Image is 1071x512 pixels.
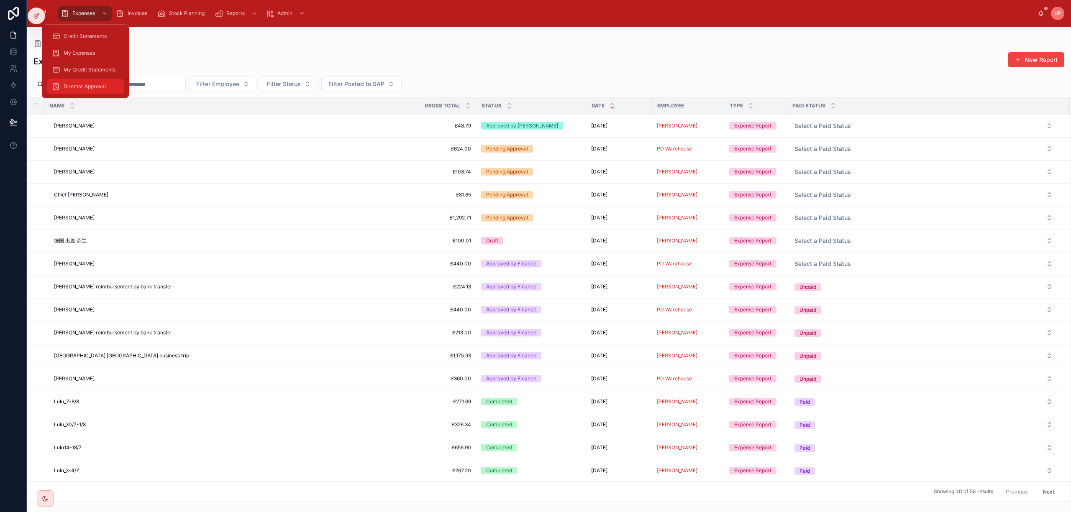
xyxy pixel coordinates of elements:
[787,440,1060,456] a: Select Button
[481,122,581,130] a: Approved by [PERSON_NAME]
[1054,10,1061,17] span: UP
[787,348,1060,364] a: Select Button
[657,260,719,267] a: PD Warehouse
[788,440,1059,455] button: Select Button
[33,39,71,48] a: Expenses
[657,191,697,198] span: [PERSON_NAME]
[591,214,607,221] span: [DATE]
[788,141,1059,156] button: Select Button
[799,283,816,291] div: Unpaid
[734,283,771,290] div: Expense Report
[591,283,647,290] a: [DATE]
[657,191,719,198] a: [PERSON_NAME]
[799,375,816,383] div: Unpaid
[657,306,719,313] a: PD Warehouse
[424,306,471,313] span: £440.00
[591,283,607,290] span: [DATE]
[486,145,528,153] div: Pending Approval
[729,467,782,474] a: Expense Report
[657,122,697,129] a: [PERSON_NAME]
[657,237,719,244] a: [PERSON_NAME]
[934,489,993,495] span: Showing 30 of 56 results
[486,352,536,359] div: Approved by Finance
[788,394,1059,409] button: Select Button
[657,375,692,382] a: PD Warehouse
[788,210,1059,225] button: Select Button
[128,10,147,17] span: Invoices
[591,329,607,336] span: [DATE]
[799,421,810,429] div: Paid
[155,6,210,21] a: Stock Planning
[486,306,536,313] div: Approved by Finance
[591,122,647,129] a: [DATE]
[54,122,414,129] a: [PERSON_NAME]
[54,421,86,428] span: Lulu_30/7-1/8
[787,233,1060,249] a: Select Button
[794,191,851,199] span: Select a Paid Status
[787,141,1060,157] a: Select Button
[657,102,684,109] span: Employee
[64,66,115,73] span: My Credit Statements
[481,214,581,222] a: Pending Approval
[1037,485,1061,498] button: Next
[792,102,825,109] span: Paid Status
[657,168,697,175] span: [PERSON_NAME]
[481,237,581,245] a: Draft
[424,145,471,152] span: £624.00
[657,421,697,428] a: [PERSON_NAME]
[424,237,471,244] a: £100.01
[591,421,607,428] span: [DATE]
[424,283,471,290] span: £224.13
[729,191,782,199] a: Expense Report
[226,10,245,17] span: Reports
[54,191,414,198] a: Chief [PERSON_NAME]
[481,191,581,199] a: Pending Approval
[212,6,261,21] a: Reports
[799,398,810,406] div: Paid
[424,329,471,336] a: £213.00
[47,29,124,44] a: Credit Statements
[64,33,107,40] span: Credit Statements
[591,122,607,129] span: [DATE]
[734,329,771,336] div: Expense Report
[794,214,851,222] span: Select a Paid Status
[54,375,414,382] a: [PERSON_NAME]
[54,214,95,221] span: [PERSON_NAME]
[54,375,95,382] span: [PERSON_NAME]
[481,260,581,267] a: Approved by Finance
[424,398,471,405] a: £271.69
[267,80,301,88] span: Filter Status
[788,371,1059,386] button: Select Button
[72,10,95,17] span: Expenses
[54,329,172,336] span: [PERSON_NAME] reimbursement by bank transfer
[794,237,851,245] span: Select a Paid Status
[657,444,697,451] a: [PERSON_NAME]
[657,467,719,474] a: [PERSON_NAME]
[263,6,309,21] a: Admin
[424,467,471,474] span: £267.20
[799,444,810,452] div: Paid
[591,260,607,267] span: [DATE]
[734,168,771,176] div: Expense Report
[591,375,647,382] a: [DATE]
[799,306,816,314] div: Unpaid
[657,375,719,382] a: PD Warehouse
[729,237,782,245] a: Expense Report
[657,260,692,267] a: PD Warehouse
[591,191,607,198] span: [DATE]
[277,10,292,17] span: Admin
[734,145,771,153] div: Expense Report
[424,168,471,175] span: £103.74
[486,214,528,222] div: Pending Approval
[657,122,719,129] a: [PERSON_NAME]
[482,102,502,109] span: Status
[787,371,1060,387] a: Select Button
[54,145,414,152] a: [PERSON_NAME]
[734,306,771,313] div: Expense Report
[788,164,1059,179] button: Select Button
[54,398,414,405] a: Lulu_7-8/8
[591,214,647,221] a: [DATE]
